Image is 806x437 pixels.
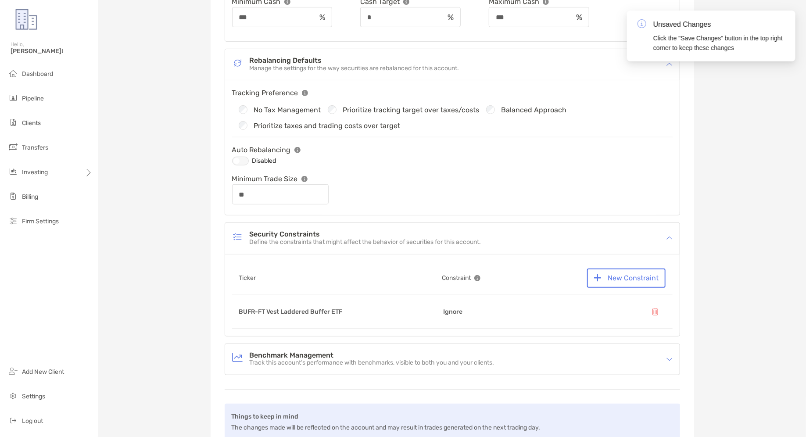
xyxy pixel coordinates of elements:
span: Investing [22,168,48,176]
p: Constraint [442,272,471,283]
img: billing icon [8,191,18,201]
img: icon arrow [666,356,673,362]
div: icon arrowRebalancing DefaultsRebalancing DefaultsManage the settings for the way securities are ... [225,49,680,80]
img: investing icon [8,166,18,177]
span: Billing [22,193,38,201]
label: Prioritize taxes and trading costs over target [254,122,401,129]
span: [PERSON_NAME]! [11,47,93,55]
span: Dashboard [22,70,53,78]
p: Manage the settings for the way securities are rebalanced for this account. [250,65,459,72]
label: Prioritize tracking target over taxes/costs [343,106,480,114]
button: New Constraint [587,269,665,288]
p: Define the constraints that might affect the behavior of securities for this account. [250,239,481,246]
h4: Rebalancing Defaults [250,57,459,64]
div: Click the "Save Changes" button in the top right corner to keep these changes [653,33,785,53]
div: Unsaved Changes [653,19,785,30]
img: icon notification [638,19,646,28]
span: Firm Settings [22,218,59,225]
img: firm-settings icon [8,215,18,226]
img: input icon [448,14,454,21]
div: icon arrowBenchmark ManagementBenchmark ManagementTrack this account’s performance with benchmark... [225,344,680,375]
b: Things to keep in mind [232,413,299,420]
img: info tooltip [302,90,308,96]
div: icon arrowSecurity ConstraintsSecurity ConstraintsDefine the constraints that might affect the be... [225,223,680,254]
span: Clients [22,119,41,127]
img: Zoe Logo [11,4,42,35]
img: add_new_client icon [8,366,18,376]
img: dashboard icon [8,68,18,79]
img: icon arrow [666,235,673,241]
span: Add New Client [22,368,64,376]
p: Disabled [252,155,276,166]
img: transfers icon [8,142,18,152]
p: Auto Rebalancing [232,144,291,155]
img: Security Constraints [232,232,243,242]
h4: Security Constraints [250,231,481,238]
img: settings icon [8,390,18,401]
span: Log out [22,417,43,425]
img: info tooltip [294,147,301,153]
img: input icon [576,14,582,21]
p: Track this account’s performance with benchmarks, visible to both you and your clients. [250,359,494,367]
img: button icon [652,308,659,315]
span: Settings [22,393,45,400]
span: Pipeline [22,95,44,102]
img: logout icon [8,415,18,426]
label: No Tax Management [254,106,321,114]
img: pipeline icon [8,93,18,103]
p: The changes made will be reflected on the account and may result in trades generated on the next ... [232,422,541,433]
p: BUFR - FT Vest Laddered Buffer ETF [239,306,343,317]
p: Ignore [443,306,462,317]
p: Ticker [239,272,256,283]
img: input icon [319,14,326,21]
h4: Benchmark Management [250,352,494,359]
img: Benchmark Management [232,352,243,363]
img: info tooltip [301,176,308,182]
span: Transfers [22,144,48,151]
img: clients icon [8,117,18,128]
img: button icon [594,274,601,282]
p: Tracking Preference [232,87,298,98]
p: Minimum Trade Size [232,173,298,184]
img: Rebalancing Defaults [232,58,243,68]
img: info [474,275,480,281]
label: Balanced Approach [502,106,567,114]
